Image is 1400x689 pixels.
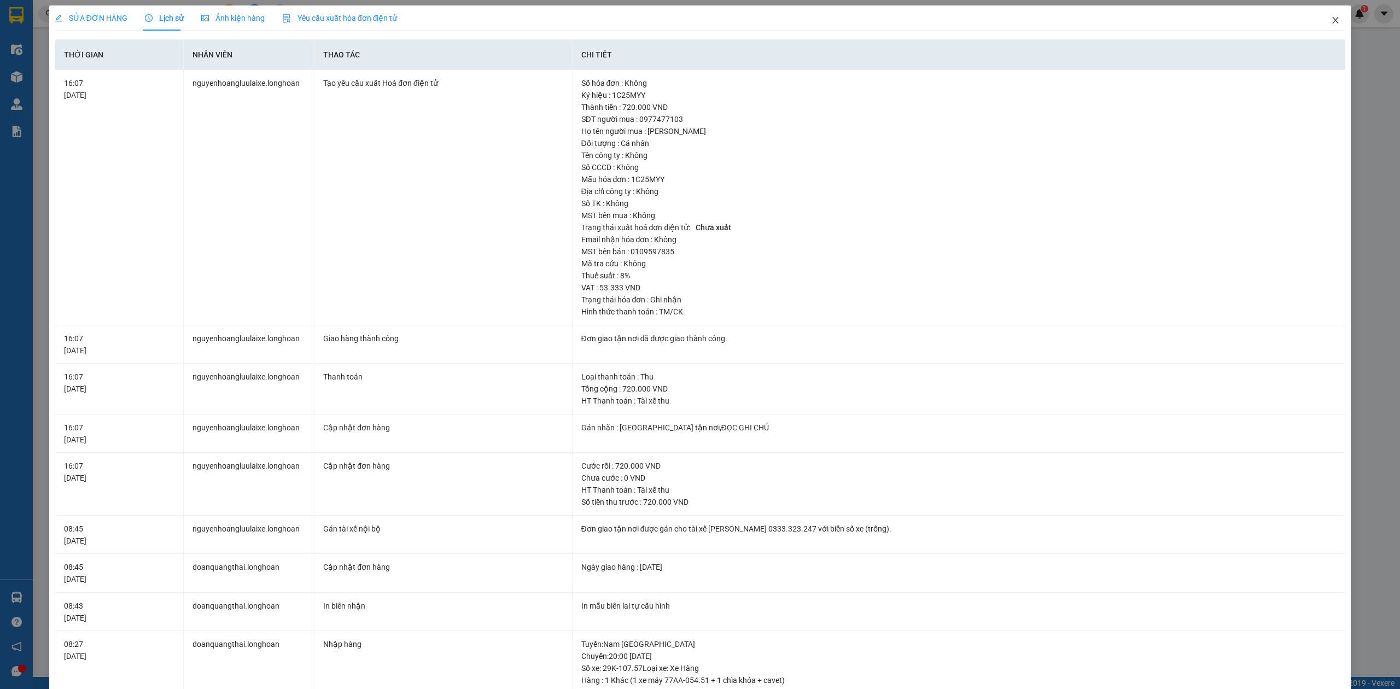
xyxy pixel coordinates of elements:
div: SĐT người mua : 0977477103 [581,113,1337,125]
div: Cước rồi : 720.000 VND [581,460,1337,472]
div: Thuế suất : 8% [581,270,1337,282]
td: doanquangthai.longhoan [184,554,314,593]
div: Số CCCD : Không [581,161,1337,173]
span: clock-circle [145,14,153,22]
span: edit [55,14,62,22]
td: nguyenhoangluulaixe.longhoan [184,364,314,414]
div: Cập nhật đơn hàng [323,561,563,573]
th: Nhân viên [184,40,314,70]
td: doanquangthai.longhoan [184,593,314,632]
div: Chưa cước : 0 VND [581,472,1337,484]
div: HT Thanh toán : Tài xế thu [581,484,1337,496]
span: Ảnh kiện hàng [201,14,265,22]
span: Chưa xuất [692,222,735,233]
div: Hình thức thanh toán : TM/CK [581,306,1337,318]
div: Gán tài xế nội bộ [323,523,563,535]
div: VAT : 53.333 VND [581,282,1337,294]
div: 08:27 [DATE] [64,638,175,662]
div: MST bên mua : Không [581,209,1337,221]
div: Số TK : Không [581,197,1337,209]
div: Tuyến : Nam [GEOGRAPHIC_DATA] Chuyến: 20:00 [DATE] Số xe: 29K-107.57 Loại xe: Xe Hàng [581,638,1337,674]
div: Tổng cộng : 720.000 VND [581,383,1337,395]
span: SỬA ĐƠN HÀNG [55,14,127,22]
div: Đơn giao tận nơi đã được giao thành công. [581,332,1337,344]
div: HT Thanh toán : Tài xế thu [581,395,1337,407]
td: nguyenhoangluulaixe.longhoan [184,414,314,453]
th: Thời gian [55,40,184,70]
div: Cập nhật đơn hàng [323,460,563,472]
div: Ngày giao hàng : [DATE] [581,561,1337,573]
div: Loại thanh toán : Thu [581,371,1337,383]
div: Mẫu hóa đơn : 1C25MYY [581,173,1337,185]
div: Đối tượng : Cá nhân [581,137,1337,149]
div: Tạo yêu cầu xuất Hoá đơn điện tử [323,77,563,89]
th: Chi tiết [573,40,1346,70]
div: Thành tiền : 720.000 VND [581,101,1337,113]
td: nguyenhoangluulaixe.longhoan [184,325,314,364]
div: In mẫu biên lai tự cấu hình [581,600,1337,612]
div: Địa chỉ công ty : Không [581,185,1337,197]
div: In biên nhận [323,600,563,612]
div: Trạng thái hóa đơn : Ghi nhận [581,294,1337,306]
div: Trạng thái xuất hoá đơn điện tử : [581,221,1337,233]
div: Họ tên người mua : [PERSON_NAME] [581,125,1337,137]
div: Thanh toán [323,371,563,383]
div: Cập nhật đơn hàng [323,422,563,434]
div: Ký hiệu : 1C25MYY [581,89,1337,101]
div: 16:07 [DATE] [64,332,175,357]
div: 08:45 [DATE] [64,561,175,585]
div: Gán nhãn : [GEOGRAPHIC_DATA] tận nơi,ĐỌC GHI CHÚ [581,422,1337,434]
div: 08:45 [DATE] [64,523,175,547]
span: picture [201,14,209,22]
div: Số tiền thu trước : 720.000 VND [581,496,1337,508]
div: Mã tra cứu : Không [581,258,1337,270]
div: Giao hàng thành công [323,332,563,344]
td: nguyenhoangluulaixe.longhoan [184,70,314,325]
div: 16:07 [DATE] [64,77,175,101]
div: Email nhận hóa đơn : Không [581,233,1337,246]
div: 08:43 [DATE] [64,600,175,624]
div: Số hóa đơn : Không [581,77,1337,89]
span: Yêu cầu xuất hóa đơn điện tử [282,14,398,22]
td: nguyenhoangluulaixe.longhoan [184,453,314,516]
img: icon [282,14,291,23]
span: close [1331,16,1340,25]
div: Đơn giao tận nơi được gán cho tài xế [PERSON_NAME] 0333.323.247 với biển số xe (trống). [581,523,1337,535]
div: MST bên bán : 0109597835 [581,246,1337,258]
div: 16:07 [DATE] [64,371,175,395]
span: Lịch sử [145,14,184,22]
div: 16:07 [DATE] [64,460,175,484]
div: 16:07 [DATE] [64,422,175,446]
div: Nhập hàng [323,638,563,650]
div: Hàng : 1 Khác (1 xe máy 77AA-054.51 + 1 chìa khóa + cavet) [581,674,1337,686]
div: Tên công ty : Không [581,149,1337,161]
th: Thao tác [314,40,572,70]
td: nguyenhoangluulaixe.longhoan [184,516,314,554]
button: Close [1320,5,1351,36]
